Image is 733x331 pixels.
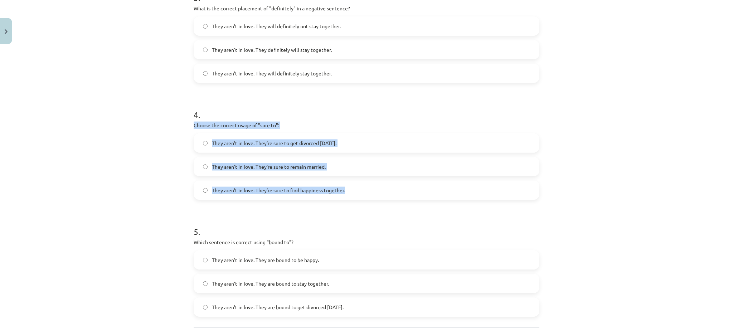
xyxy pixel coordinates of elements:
[212,303,344,311] span: They aren’t in love. They are bound to get divorced [DATE].
[203,24,208,29] input: They aren’t in love. They will definitely not stay together.
[212,163,326,171] span: They aren’t in love. They’re sure to remain married.
[203,48,208,52] input: They aren’t in love. They definitely will stay together.
[212,70,332,77] span: They aren’t in love. They will definitely stay together.
[203,188,208,193] input: They aren’t in love. They’re sure to find happiness together.
[212,280,329,287] span: They aren’t in love. They are bound to stay together.
[194,97,539,119] h1: 4 .
[203,71,208,76] input: They aren’t in love. They will definitely stay together.
[194,122,539,129] p: Choose the correct usage of "sure to":
[212,187,345,194] span: They aren’t in love. They’re sure to find happiness together.
[194,238,539,246] p: Which sentence is correct using "bound to"?
[5,29,8,34] img: icon-close-lesson-0947bae3869378f0d4975bcd49f059093ad1ed9edebbc8119c70593378902aed.svg
[203,281,208,286] input: They aren’t in love. They are bound to stay together.
[203,164,208,169] input: They aren’t in love. They’re sure to remain married.
[212,23,341,30] span: They aren’t in love. They will definitely not stay together.
[203,258,208,262] input: They aren’t in love. They are bound to be happy.
[194,5,539,12] p: What is the correct placement of "definitely" in a negative sentence?
[212,139,336,147] span: They aren’t in love. They’re sure to get divorced [DATE].
[194,214,539,236] h1: 5 .
[212,256,319,264] span: They aren’t in love. They are bound to be happy.
[203,141,208,145] input: They aren’t in love. They’re sure to get divorced [DATE].
[212,46,332,54] span: They aren’t in love. They definitely will stay together.
[203,305,208,310] input: They aren’t in love. They are bound to get divorced [DATE].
